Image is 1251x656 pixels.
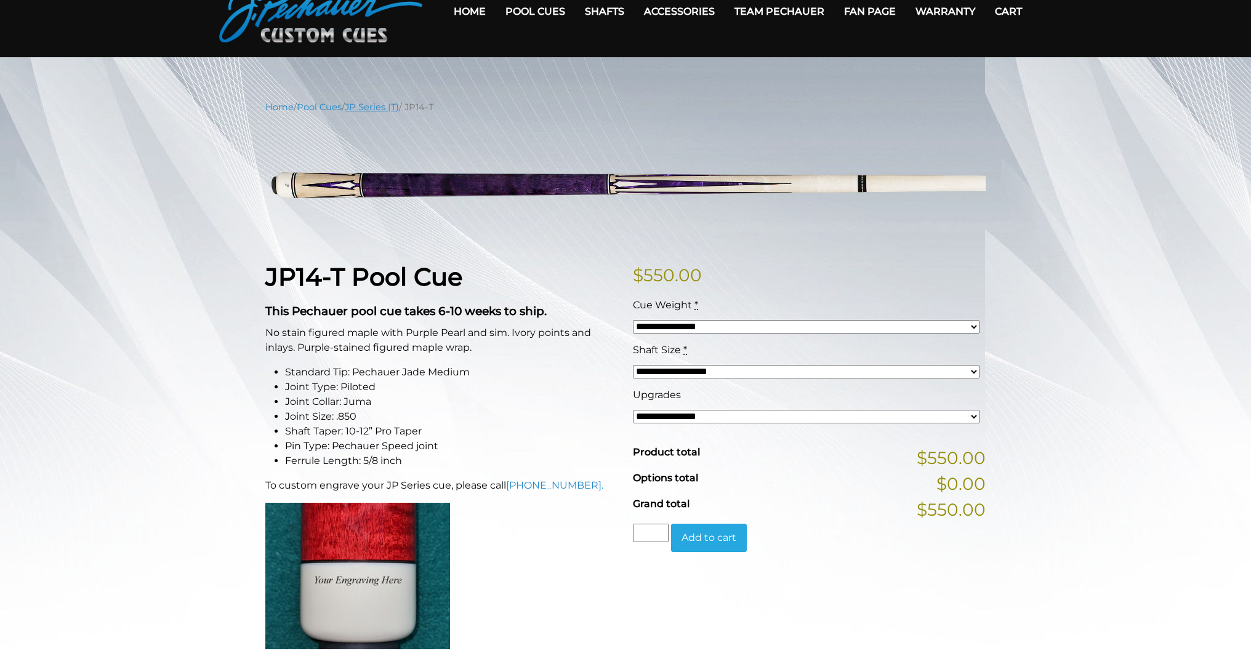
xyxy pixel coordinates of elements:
[285,365,618,380] li: Standard Tip: Pechauer Jade Medium
[633,472,698,484] span: Options total
[633,344,681,356] span: Shaft Size
[265,304,547,318] strong: This Pechauer pool cue takes 6-10 weeks to ship.
[265,123,986,243] img: jp14-T.png
[506,479,603,491] a: [PHONE_NUMBER].
[633,446,700,458] span: Product total
[633,389,681,401] span: Upgrades
[671,524,747,552] button: Add to cart
[285,380,618,394] li: Joint Type: Piloted
[633,265,702,286] bdi: 550.00
[297,102,342,113] a: Pool Cues
[633,524,669,542] input: Product quantity
[285,394,618,409] li: Joint Collar: Juma
[265,478,618,493] p: To custom engrave your JP Series cue, please call
[345,102,399,113] a: JP Series (T)
[683,344,687,356] abbr: required
[265,503,450,649] img: An image of a cue butt with the words "YOUR ENGRAVING HERE".
[917,445,986,471] span: $550.00
[285,454,618,468] li: Ferrule Length: 5/8 inch
[633,299,692,311] span: Cue Weight
[936,471,986,497] span: $0.00
[265,326,618,355] p: No stain figured maple with Purple Pearl and sim. Ivory points and inlays. Purple-stained figured...
[633,498,690,510] span: Grand total
[633,265,643,286] span: $
[285,439,618,454] li: Pin Type: Pechauer Speed joint
[285,424,618,439] li: Shaft Taper: 10-12” Pro Taper
[265,100,986,114] nav: Breadcrumb
[285,409,618,424] li: Joint Size: .850
[265,102,294,113] a: Home
[694,299,698,311] abbr: required
[265,262,462,292] strong: JP14-T Pool Cue
[917,497,986,522] span: $550.00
